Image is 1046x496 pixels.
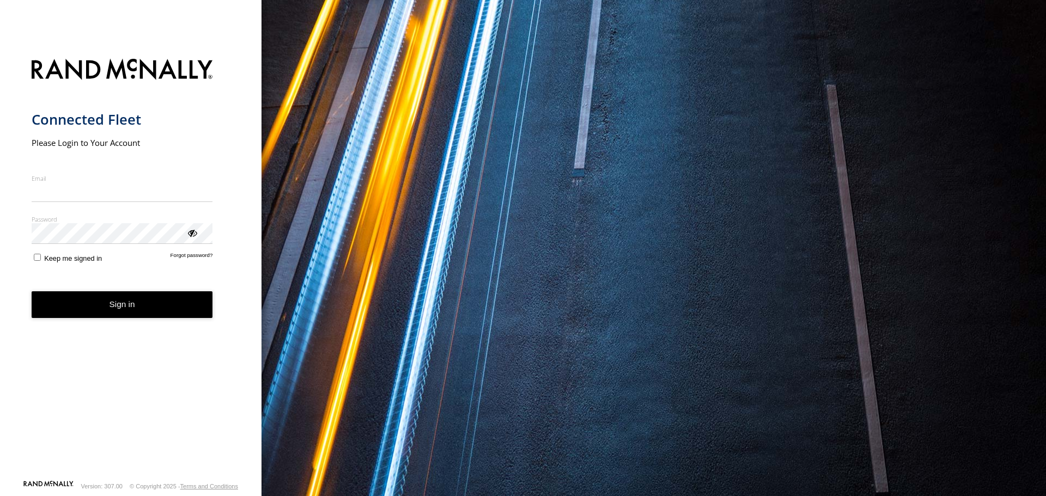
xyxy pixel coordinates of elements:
a: Forgot password? [171,252,213,262]
div: Version: 307.00 [81,483,123,489]
button: Sign in [32,291,213,318]
img: Rand McNally [32,57,213,84]
div: ViewPassword [186,227,197,238]
form: main [32,52,230,480]
input: Keep me signed in [34,254,41,261]
span: Keep me signed in [44,254,102,262]
h1: Connected Fleet [32,111,213,128]
label: Password [32,215,213,223]
label: Email [32,174,213,182]
h2: Please Login to Your Account [32,137,213,148]
div: © Copyright 2025 - [130,483,238,489]
a: Terms and Conditions [180,483,238,489]
a: Visit our Website [23,481,74,492]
